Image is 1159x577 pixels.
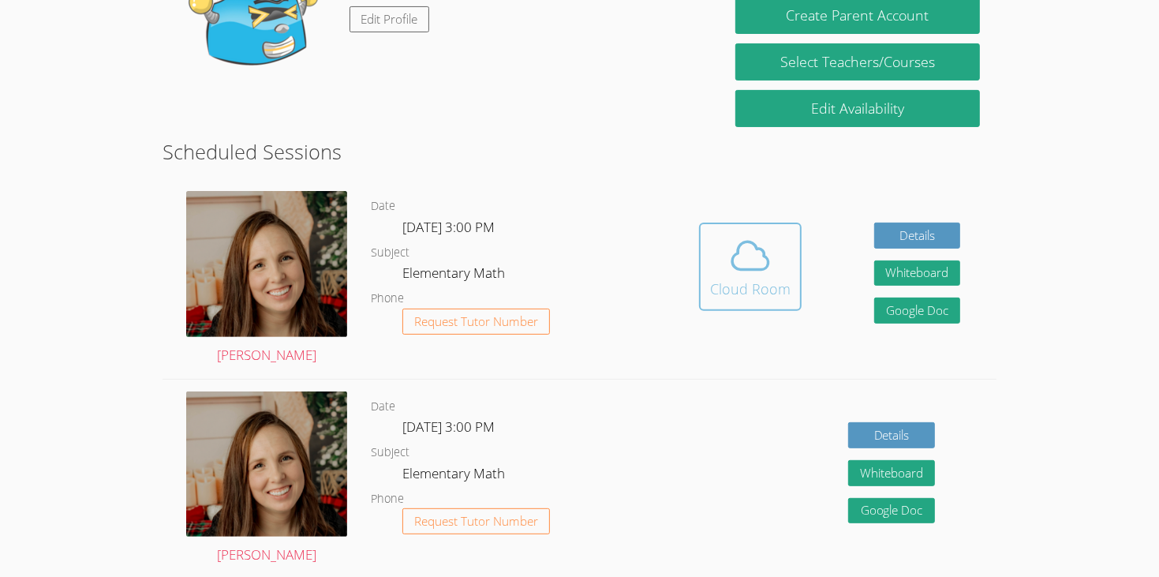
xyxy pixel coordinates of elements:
a: [PERSON_NAME] [186,392,347,567]
div: Cloud Room [710,278,791,300]
a: Details [874,223,961,249]
a: Select Teachers/Courses [735,43,980,81]
button: Request Tutor Number [402,508,550,534]
a: Details [848,422,935,448]
dt: Subject [371,243,409,263]
a: [PERSON_NAME] [186,191,347,366]
a: Edit Profile [350,6,430,32]
a: Google Doc [848,498,935,524]
dt: Phone [371,289,404,309]
button: Whiteboard [848,460,935,486]
span: Request Tutor Number [414,316,538,328]
span: Request Tutor Number [414,515,538,527]
dt: Date [371,197,395,216]
a: Google Doc [874,298,961,324]
dd: Elementary Math [402,262,508,289]
dt: Phone [371,489,404,509]
button: Whiteboard [874,260,961,287]
img: avatar.png [186,191,347,337]
a: Edit Availability [735,90,980,127]
span: [DATE] 3:00 PM [402,418,495,436]
button: Request Tutor Number [402,309,550,335]
h2: Scheduled Sessions [163,137,997,167]
span: [DATE] 3:00 PM [402,218,495,236]
dt: Date [371,397,395,417]
button: Cloud Room [699,223,802,311]
dd: Elementary Math [402,463,508,489]
dt: Subject [371,443,409,463]
img: avatar.png [186,392,347,538]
